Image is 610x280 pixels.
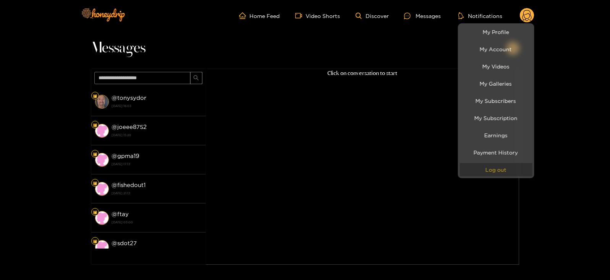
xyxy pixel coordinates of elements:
[460,60,532,73] a: My Videos
[460,77,532,90] a: My Galleries
[460,146,532,159] a: Payment History
[460,94,532,107] a: My Subscribers
[460,163,532,176] button: Log out
[460,42,532,56] a: My Account
[460,25,532,39] a: My Profile
[460,111,532,125] a: My Subscription
[460,129,532,142] a: Earnings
